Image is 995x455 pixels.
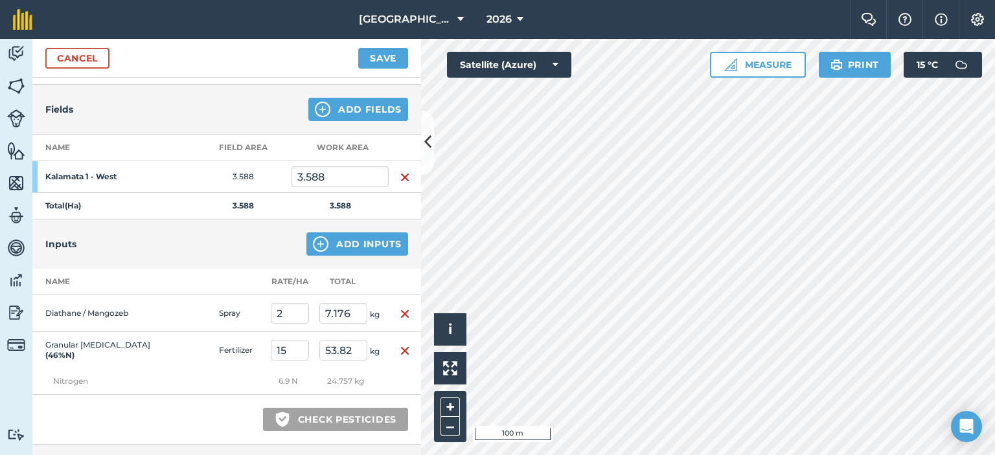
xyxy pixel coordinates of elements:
[861,13,876,26] img: Two speech bubbles overlapping with the left bubble in the forefront
[13,9,32,30] img: fieldmargin Logo
[194,161,292,193] td: 3.588
[7,206,25,225] img: svg+xml;base64,PD94bWwgdmVyc2lvbj0iMS4wIiBlbmNvZGluZz0idXRmLTgiPz4KPCEtLSBHZW5lcmF0b3I6IEFkb2JlIE...
[308,98,408,121] button: Add Fields
[710,52,806,78] button: Measure
[935,12,948,27] img: svg+xml;base64,PHN2ZyB4bWxucz0iaHR0cDovL3d3dy53My5vcmcvMjAwMC9zdmciIHdpZHRoPSIxNyIgaGVpZ2h0PSIxNy...
[724,58,737,71] img: Ruler icon
[45,350,74,360] strong: ( 46 % N )
[7,238,25,258] img: svg+xml;base64,PD94bWwgdmVyc2lvbj0iMS4wIiBlbmNvZGluZz0idXRmLTgiPz4KPCEtLSBHZW5lcmF0b3I6IEFkb2JlIE...
[358,48,408,69] button: Save
[313,236,328,252] img: svg+xml;base64,PHN2ZyB4bWxucz0iaHR0cDovL3d3dy53My5vcmcvMjAwMC9zdmciIHdpZHRoPSIxNCIgaGVpZ2h0PSIyNC...
[970,13,985,26] img: A cog icon
[233,201,254,210] strong: 3.588
[214,295,266,332] td: Spray
[7,173,25,193] img: svg+xml;base64,PHN2ZyB4bWxucz0iaHR0cDovL3d3dy53My5vcmcvMjAwMC9zdmciIHdpZHRoPSI1NiIgaGVpZ2h0PSI2MC...
[440,397,460,417] button: +
[948,52,974,78] img: svg+xml;base64,PD94bWwgdmVyc2lvbj0iMS4wIiBlbmNvZGluZz0idXRmLTgiPz4KPCEtLSBHZW5lcmF0b3I6IEFkb2JlIE...
[830,57,843,72] img: svg+xml;base64,PHN2ZyB4bWxucz0iaHR0cDovL3d3dy53My5vcmcvMjAwMC9zdmciIHdpZHRoPSIxOSIgaGVpZ2h0PSIyNC...
[315,102,330,117] img: svg+xml;base64,PHN2ZyB4bWxucz0iaHR0cDovL3d3dy53My5vcmcvMjAwMC9zdmciIHdpZHRoPSIxNCIgaGVpZ2h0PSIyNC...
[440,417,460,436] button: –
[917,52,938,78] span: 15 ° C
[7,336,25,354] img: svg+xml;base64,PD94bWwgdmVyc2lvbj0iMS4wIiBlbmNvZGluZz0idXRmLTgiPz4KPCEtLSBHZW5lcmF0b3I6IEFkb2JlIE...
[32,295,162,332] td: Diathane / Mangozeb
[7,109,25,128] img: svg+xml;base64,PD94bWwgdmVyc2lvbj0iMS4wIiBlbmNvZGluZz0idXRmLTgiPz4KPCEtLSBHZW5lcmF0b3I6IEFkb2JlIE...
[443,361,457,375] img: Four arrows, one pointing top left, one top right, one bottom right and the last bottom left
[32,269,162,295] th: Name
[45,237,76,251] h4: Inputs
[7,303,25,322] img: svg+xml;base64,PD94bWwgdmVyc2lvbj0iMS4wIiBlbmNvZGluZz0idXRmLTgiPz4KPCEtLSBHZW5lcmF0b3I6IEFkb2JlIE...
[400,306,410,322] img: svg+xml;base64,PHN2ZyB4bWxucz0iaHR0cDovL3d3dy53My5vcmcvMjAwMC9zdmciIHdpZHRoPSIxNiIgaGVpZ2h0PSIyNC...
[819,52,891,78] button: Print
[7,141,25,161] img: svg+xml;base64,PHN2ZyB4bWxucz0iaHR0cDovL3d3dy53My5vcmcvMjAwMC9zdmciIHdpZHRoPSI1NiIgaGVpZ2h0PSI2MC...
[904,52,982,78] button: 15 °C
[292,135,389,161] th: Work area
[330,201,351,210] strong: 3.588
[7,271,25,290] img: svg+xml;base64,PD94bWwgdmVyc2lvbj0iMS4wIiBlbmNvZGluZz0idXRmLTgiPz4KPCEtLSBHZW5lcmF0b3I6IEFkb2JlIE...
[32,332,162,369] td: Granular [MEDICAL_DATA]
[951,411,982,442] div: Open Intercom Messenger
[194,135,292,161] th: Field Area
[314,295,389,332] td: kg
[7,44,25,63] img: svg+xml;base64,PD94bWwgdmVyc2lvbj0iMS4wIiBlbmNvZGluZz0idXRmLTgiPz4KPCEtLSBHZW5lcmF0b3I6IEFkb2JlIE...
[7,428,25,441] img: svg+xml;base64,PD94bWwgdmVyc2lvbj0iMS4wIiBlbmNvZGluZz0idXRmLTgiPz4KPCEtLSBHZW5lcmF0b3I6IEFkb2JlIE...
[400,170,410,185] img: svg+xml;base64,PHN2ZyB4bWxucz0iaHR0cDovL3d3dy53My5vcmcvMjAwMC9zdmciIHdpZHRoPSIxNiIgaGVpZ2h0PSIyNC...
[314,368,389,395] td: 24.757 kg
[214,332,266,369] td: Fertilizer
[7,76,25,96] img: svg+xml;base64,PHN2ZyB4bWxucz0iaHR0cDovL3d3dy53My5vcmcvMjAwMC9zdmciIHdpZHRoPSI1NiIgaGVpZ2h0PSI2MC...
[266,269,314,295] th: Rate/ Ha
[400,343,410,359] img: svg+xml;base64,PHN2ZyB4bWxucz0iaHR0cDovL3d3dy53My5vcmcvMjAwMC9zdmciIHdpZHRoPSIxNiIgaGVpZ2h0PSIyNC...
[45,172,146,182] strong: Kalamata 1 - West
[434,313,466,346] button: i
[263,408,408,431] button: Check pesticides
[266,368,314,395] td: 6.9 N
[306,232,408,256] button: Add Inputs
[32,135,194,161] th: Name
[314,269,389,295] th: Total
[897,13,913,26] img: A question mark icon
[32,368,266,395] td: Nitrogen
[45,48,109,69] a: Cancel
[486,12,512,27] span: 2026
[314,332,389,369] td: kg
[447,52,571,78] button: Satellite (Azure)
[359,12,452,27] span: [GEOGRAPHIC_DATA]
[448,321,452,337] span: i
[45,102,73,117] h4: Fields
[45,201,81,210] strong: Total ( Ha )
